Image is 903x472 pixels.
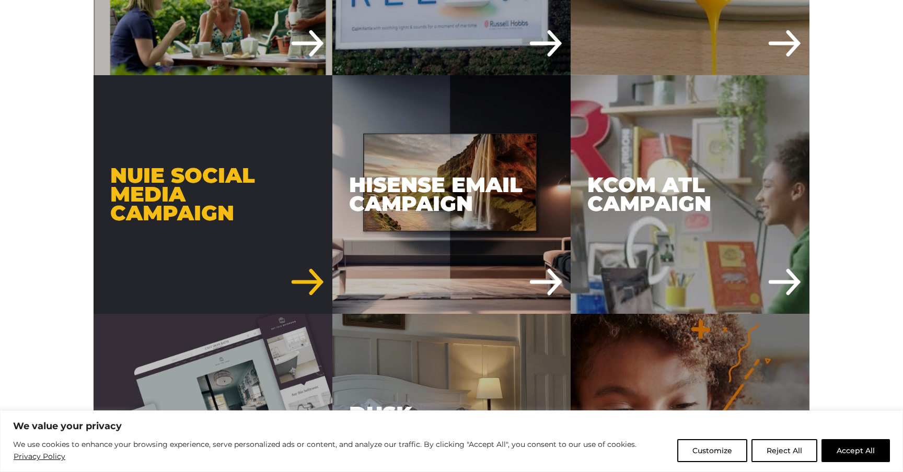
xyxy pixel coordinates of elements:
[94,75,332,314] div: Nuie Social Media Campaign
[332,75,571,314] div: Hisense Email Campaign
[821,439,890,462] button: Accept All
[13,420,890,432] p: We value your privacy
[332,75,571,314] a: Hisense Email Campaign Hisense Email Campaign
[13,450,66,463] a: Privacy Policy
[751,439,817,462] button: Reject All
[94,75,332,314] a: Nuie Social Media Campaign Nuie Social Media Campaign
[571,75,809,314] a: KCOM ATL Campaign KCOM ATL Campaign
[571,75,809,314] div: KCOM ATL Campaign
[13,439,669,463] p: We use cookies to enhance your browsing experience, serve personalized ads or content, and analyz...
[677,439,747,462] button: Customize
